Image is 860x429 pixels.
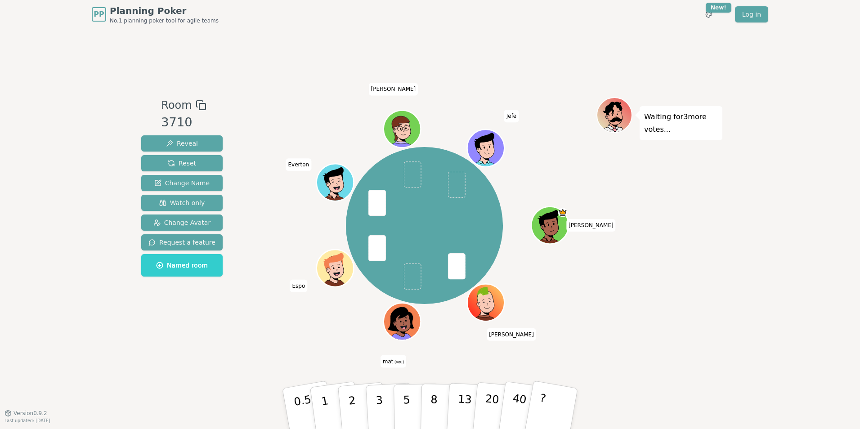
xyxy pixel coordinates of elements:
span: No.1 planning poker tool for agile teams [110,17,219,24]
span: Rafael is the host [558,208,568,217]
div: 3710 [161,113,206,132]
span: Request a feature [148,238,215,247]
button: Watch only [141,195,223,211]
button: Version0.9.2 [4,410,47,417]
span: Version 0.9.2 [13,410,47,417]
a: PPPlanning PokerNo.1 planning poker tool for agile teams [92,4,219,24]
span: Click to change your name [369,83,418,96]
button: Reset [141,155,223,171]
span: Click to change your name [381,355,406,368]
span: Named room [156,261,208,270]
div: New! [706,3,731,13]
span: PP [94,9,104,20]
span: Planning Poker [110,4,219,17]
button: Request a feature [141,234,223,250]
span: Last updated: [DATE] [4,418,50,423]
button: Named room [141,254,223,277]
span: Change Name [154,179,210,188]
p: Waiting for 3 more votes... [644,111,718,136]
button: Change Avatar [141,214,223,231]
span: Click to change your name [290,280,307,292]
span: Reset [168,159,196,168]
span: Click to change your name [566,219,616,232]
button: Reveal [141,135,223,152]
a: Log in [735,6,768,22]
span: Click to change your name [487,328,536,341]
span: Watch only [159,198,205,207]
span: Change Avatar [153,218,211,227]
span: Click to change your name [504,110,519,123]
button: Click to change your avatar [385,304,420,340]
span: Reveal [166,139,198,148]
button: New! [701,6,717,22]
span: Click to change your name [286,159,312,171]
button: Change Name [141,175,223,191]
span: (you) [394,360,404,364]
span: Room [161,97,192,113]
